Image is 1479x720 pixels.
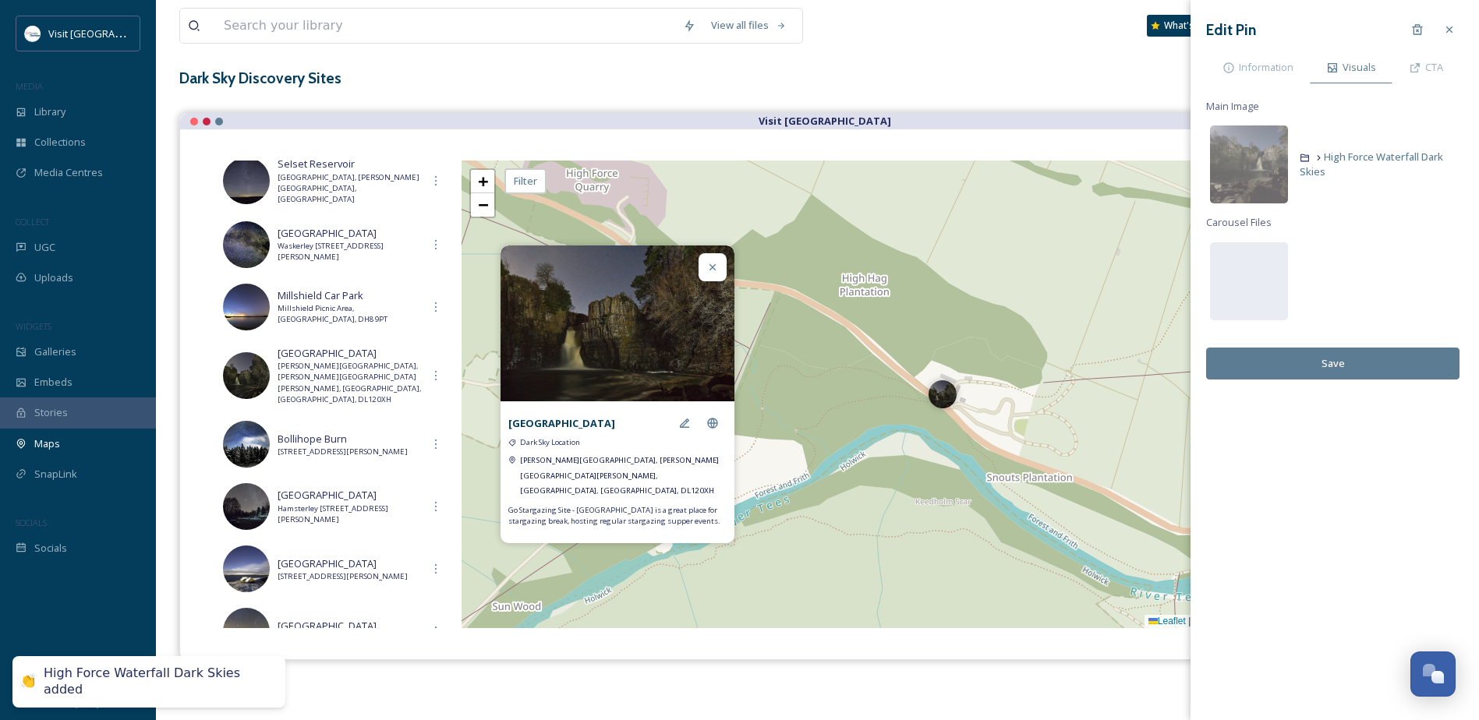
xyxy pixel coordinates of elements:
img: 2a37c154-c556-46d2-8fca-402b856084a0.jpg [223,284,270,330]
span: Go Stargazing Site - [GEOGRAPHIC_DATA] is a great place for stargazing break, hosting regular sta... [508,505,727,528]
span: Bollihope Burn [278,432,422,446]
span: [STREET_ADDRESS][PERSON_NAME] [278,446,422,457]
img: High%20Force4.jpg [501,245,734,401]
span: Library [34,104,65,119]
span: [GEOGRAPHIC_DATA], [PERSON_NAME][GEOGRAPHIC_DATA], [GEOGRAPHIC_DATA] [278,172,422,206]
span: [GEOGRAPHIC_DATA] [278,346,422,361]
span: Stories [34,405,68,420]
span: Maps [34,436,60,451]
img: High%2520Force1.jpg [1210,125,1288,203]
span: Carousel Files [1206,215,1272,230]
a: Zoom in [471,170,494,193]
span: High Force Waterfall Dark Skies [1300,150,1443,178]
a: Leaflet [1148,616,1186,626]
span: Dark Sky Location [520,437,580,448]
h3: Edit Pin [1206,19,1256,41]
span: Millshield Car Park [278,288,422,303]
span: Visuals [1343,60,1376,75]
span: Main Image [1206,99,1259,114]
span: Hamsterley [STREET_ADDRESS][PERSON_NAME] [278,503,422,526]
span: [PERSON_NAME][GEOGRAPHIC_DATA], [PERSON_NAME][GEOGRAPHIC_DATA][PERSON_NAME], [GEOGRAPHIC_DATA], [... [520,455,719,495]
h3: Your Routes [179,683,1456,706]
span: Socials [34,541,67,556]
img: 0dcae4cb-db70-421f-b440-1dfaa2d9ad9f.jpg [223,545,270,592]
img: Hamsterley%2520Forest15.jpg [223,483,270,530]
span: MEDIA [16,80,43,92]
img: 1680077135441.jpeg [25,26,41,41]
span: [PERSON_NAME][GEOGRAPHIC_DATA], [PERSON_NAME][GEOGRAPHIC_DATA][PERSON_NAME], [GEOGRAPHIC_DATA], [... [278,361,422,406]
a: View all files [703,10,794,41]
span: SOCIALS [16,517,47,528]
span: Visit [GEOGRAPHIC_DATA] [48,26,169,41]
strong: [GEOGRAPHIC_DATA] [508,416,615,430]
img: High%2520Force4.jpg [223,352,270,399]
button: Save [1206,348,1460,379]
span: [GEOGRAPHIC_DATA] [278,226,422,241]
span: Media Centres [34,165,103,180]
button: Open Chat [1410,651,1456,697]
span: | [1188,616,1191,626]
span: Millshield Picnic Area, [GEOGRAPHIC_DATA], DH8 9PT [278,303,422,326]
span: [GEOGRAPHIC_DATA] [278,556,422,571]
strong: Visit [GEOGRAPHIC_DATA] [759,114,891,128]
img: 99013f7f-49f1-4d49-ac3c-0adaa03ee51b.jpg [223,221,270,268]
span: + [478,171,488,191]
span: Uploads [34,270,73,285]
h3: Dark Sky Discovery Sites [179,67,341,90]
span: − [478,195,488,214]
span: WIDGETS [16,320,51,332]
span: [GEOGRAPHIC_DATA] [278,488,422,503]
a: [PERSON_NAME][GEOGRAPHIC_DATA], [PERSON_NAME][GEOGRAPHIC_DATA][PERSON_NAME], [GEOGRAPHIC_DATA], [... [520,452,727,497]
span: [GEOGRAPHIC_DATA] [278,619,422,634]
a: Zoom out [471,193,494,217]
span: [STREET_ADDRESS][PERSON_NAME] [278,571,422,582]
div: Map Courtesy of © contributors [1145,615,1424,628]
span: SnapLink [34,467,77,482]
span: Selset Reservoir [278,157,422,171]
div: 👏 [20,674,36,690]
span: Embeds [34,375,73,390]
span: Collections [34,135,86,150]
span: Waskerley [STREET_ADDRESS][PERSON_NAME] [278,241,422,263]
span: Galleries [34,344,76,359]
input: Search your library [216,9,675,43]
div: High Force Waterfall Dark Skies added [44,665,270,698]
span: UGC [34,240,55,255]
span: Information [1239,60,1293,75]
div: Filter [504,168,547,194]
span: COLLECT [16,216,49,228]
span: CTA [1425,60,1443,75]
img: c4f11233-a4bb-4c08-94f1-87f4923fae2a.jpg [223,421,270,468]
a: What's New [1147,15,1225,37]
img: 21828c41-8f68-48db-9db4-8c7d99e0b9b9.jpg [223,608,270,655]
img: 873fea92-8835-4f92-9075-096865e9de1f.jpg [223,157,270,204]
